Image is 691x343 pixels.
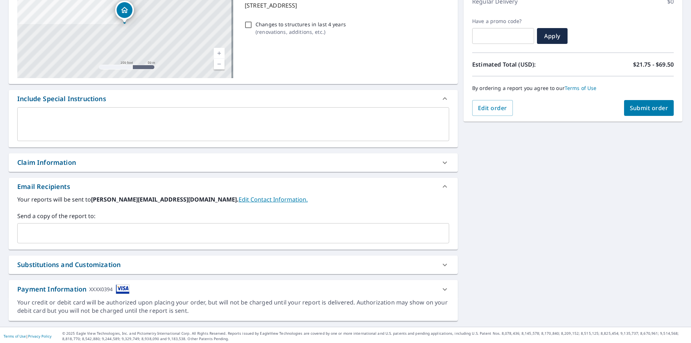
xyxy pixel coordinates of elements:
[17,158,76,167] div: Claim Information
[4,334,26,339] a: Terms of Use
[17,260,121,270] div: Substitutions and Customization
[17,212,449,220] label: Send a copy of the report to:
[9,90,458,107] div: Include Special Instructions
[115,1,134,23] div: Dropped pin, building 1, Residential property, 120 STONEYBROOK CRES FREDERICTON NB E3B6Y5
[9,280,458,298] div: Payment InformationXXXX0394cardImage
[245,1,446,10] p: [STREET_ADDRESS]
[543,32,562,40] span: Apply
[633,60,674,69] p: $21.75 - $69.50
[214,48,225,59] a: Current Level 17, Zoom In
[17,182,70,191] div: Email Recipients
[239,195,308,203] a: EditContactInfo
[537,28,568,44] button: Apply
[17,195,449,204] label: Your reports will be sent to
[214,59,225,69] a: Current Level 17, Zoom Out
[91,195,239,203] b: [PERSON_NAME][EMAIL_ADDRESS][DOMAIN_NAME].
[9,153,458,172] div: Claim Information
[28,334,51,339] a: Privacy Policy
[9,256,458,274] div: Substitutions and Customization
[630,104,668,112] span: Submit order
[17,284,130,294] div: Payment Information
[62,331,687,342] p: © 2025 Eagle View Technologies, Inc. and Pictometry International Corp. All Rights Reserved. Repo...
[89,284,113,294] div: XXXX0394
[9,178,458,195] div: Email Recipients
[472,100,513,116] button: Edit order
[17,94,106,104] div: Include Special Instructions
[624,100,674,116] button: Submit order
[565,85,597,91] a: Terms of Use
[472,60,573,69] p: Estimated Total (USD):
[4,334,51,338] p: |
[116,284,130,294] img: cardImage
[256,21,346,28] p: Changes to structures in last 4 years
[256,28,346,36] p: ( renovations, additions, etc. )
[478,104,507,112] span: Edit order
[472,85,674,91] p: By ordering a report you agree to our
[472,18,534,24] label: Have a promo code?
[17,298,449,315] div: Your credit or debit card will be authorized upon placing your order, but will not be charged unt...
